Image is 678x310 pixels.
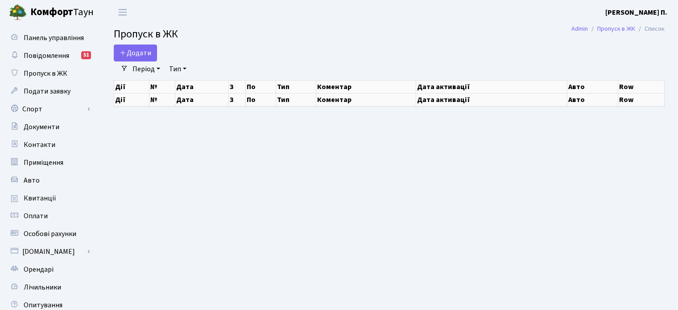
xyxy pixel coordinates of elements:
th: З [228,93,245,106]
a: Спорт [4,100,94,118]
th: Дата [175,80,228,93]
a: Додати [114,45,157,61]
span: Орендарі [24,265,54,274]
th: Авто [567,80,618,93]
span: Подати заявку [24,86,70,96]
th: № [149,93,175,106]
img: logo.png [9,4,27,21]
th: Дата [175,93,228,106]
span: Пропуск в ЖК [24,69,67,78]
span: Лічильники [24,282,61,292]
b: [PERSON_NAME] П. [605,8,667,17]
li: Список [635,24,665,34]
span: Пропуск в ЖК [114,26,178,42]
a: Документи [4,118,94,136]
nav: breadcrumb [558,20,678,38]
span: Авто [24,175,40,185]
span: Оплати [24,211,48,221]
th: Тип [276,93,316,106]
div: 51 [81,51,91,59]
th: Дії [114,80,149,93]
a: [PERSON_NAME] П. [605,7,667,18]
a: Орендарі [4,261,94,278]
a: Квитанції [4,189,94,207]
button: Переключити навігацію [112,5,134,20]
a: Панель управління [4,29,94,47]
a: Період [129,61,164,77]
span: Контакти [24,140,55,150]
a: Особові рахунки [4,225,94,243]
span: Квитанції [24,193,56,203]
span: Особові рахунки [24,229,76,239]
span: Панель управління [24,33,84,43]
th: Row [618,93,665,106]
th: По [245,93,276,106]
a: Admin [571,24,588,33]
a: Авто [4,171,94,189]
a: Приміщення [4,154,94,171]
span: Повідомлення [24,51,69,61]
th: З [228,80,245,93]
a: Контакти [4,136,94,154]
a: Пропуск в ЖК [4,65,94,82]
th: Авто [567,93,618,106]
a: [DOMAIN_NAME] [4,243,94,261]
th: Дії [114,93,149,106]
th: Row [618,80,665,93]
th: Тип [276,80,316,93]
a: Лічильники [4,278,94,296]
a: Подати заявку [4,82,94,100]
th: Дата активації [416,93,567,106]
th: По [245,80,276,93]
a: Тип [165,61,190,77]
b: Комфорт [30,5,73,19]
th: № [149,80,175,93]
th: Коментар [316,93,416,106]
span: Таун [30,5,94,20]
a: Оплати [4,207,94,225]
th: Дата активації [416,80,567,93]
span: Опитування [24,300,62,310]
a: Пропуск в ЖК [597,24,635,33]
span: Документи [24,122,59,132]
span: Додати [120,48,151,58]
span: Приміщення [24,158,63,167]
th: Коментар [316,80,416,93]
a: Повідомлення51 [4,47,94,65]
